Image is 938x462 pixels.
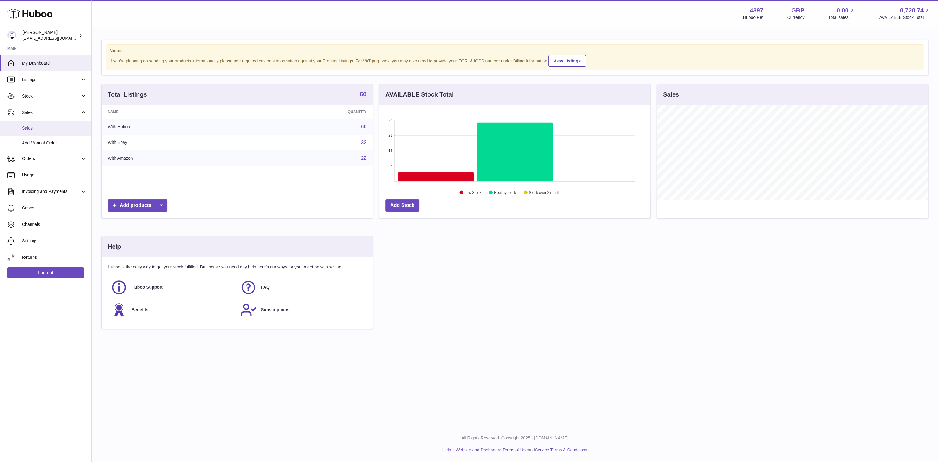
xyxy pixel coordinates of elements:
[787,15,805,20] div: Currency
[494,190,516,195] text: Healthy stock
[361,155,366,161] a: 22
[261,307,289,313] span: Subscriptions
[261,284,270,290] span: FAQ
[828,15,855,20] span: Total sales
[102,150,250,166] td: With Amazon
[743,15,763,20] div: Huboo Ref
[250,105,373,119] th: Quantity
[879,15,931,20] span: AVAILABLE Stock Total
[22,222,87,227] span: Channels
[22,205,87,211] span: Cases
[529,190,562,195] text: Stock over 2 months
[132,307,148,313] span: Benefits
[385,91,453,99] h3: AVAILABLE Stock Total
[22,93,80,99] span: Stock
[108,243,121,251] h3: Help
[7,31,16,40] img: drumnnbass@gmail.com
[879,6,931,20] a: 8,728.74 AVAILABLE Stock Total
[110,54,920,67] div: If you're planning on sending your products internationally please add required customs informati...
[108,264,366,270] p: Huboo is the easy way to get your stock fulfilled. But incase you need any help here's our ways f...
[7,267,84,278] a: Log out
[22,125,87,131] span: Sales
[23,36,90,41] span: [EMAIL_ADDRESS][DOMAIN_NAME]
[240,279,363,296] a: FAQ
[240,302,363,318] a: Subscriptions
[388,118,392,122] text: 28
[828,6,855,20] a: 0.00 Total sales
[22,254,87,260] span: Returns
[900,6,924,15] span: 8,728.74
[361,140,366,145] a: 32
[360,91,366,97] strong: 60
[22,238,87,244] span: Settings
[22,110,80,116] span: Sales
[548,55,586,67] a: View Listings
[111,302,234,318] a: Benefits
[102,135,250,151] td: With Ebay
[360,91,366,98] a: 60
[385,199,419,212] a: Add Stock
[96,435,933,441] p: All Rights Reserved. Copyright 2025 - [DOMAIN_NAME]
[390,179,392,183] text: 0
[791,6,804,15] strong: GBP
[110,48,920,54] strong: Notice
[456,447,528,452] a: Website and Dashboard Terms of Use
[388,149,392,152] text: 14
[361,124,366,129] a: 60
[22,189,80,194] span: Invoicing and Payments
[750,6,763,15] strong: 4397
[111,279,234,296] a: Huboo Support
[535,447,587,452] a: Service Terms & Conditions
[442,447,451,452] a: Help
[102,119,250,135] td: With Huboo
[132,284,163,290] span: Huboo Support
[22,140,87,146] span: Add Manual Order
[108,199,167,212] a: Add products
[108,91,147,99] h3: Total Listings
[663,91,679,99] h3: Sales
[22,77,80,83] span: Listings
[102,105,250,119] th: Name
[22,60,87,66] span: My Dashboard
[390,164,392,168] text: 7
[22,172,87,178] span: Usage
[837,6,849,15] span: 0.00
[22,156,80,162] span: Orders
[464,190,482,195] text: Low Stock
[453,447,587,453] li: and
[23,30,78,41] div: [PERSON_NAME]
[388,133,392,137] text: 21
